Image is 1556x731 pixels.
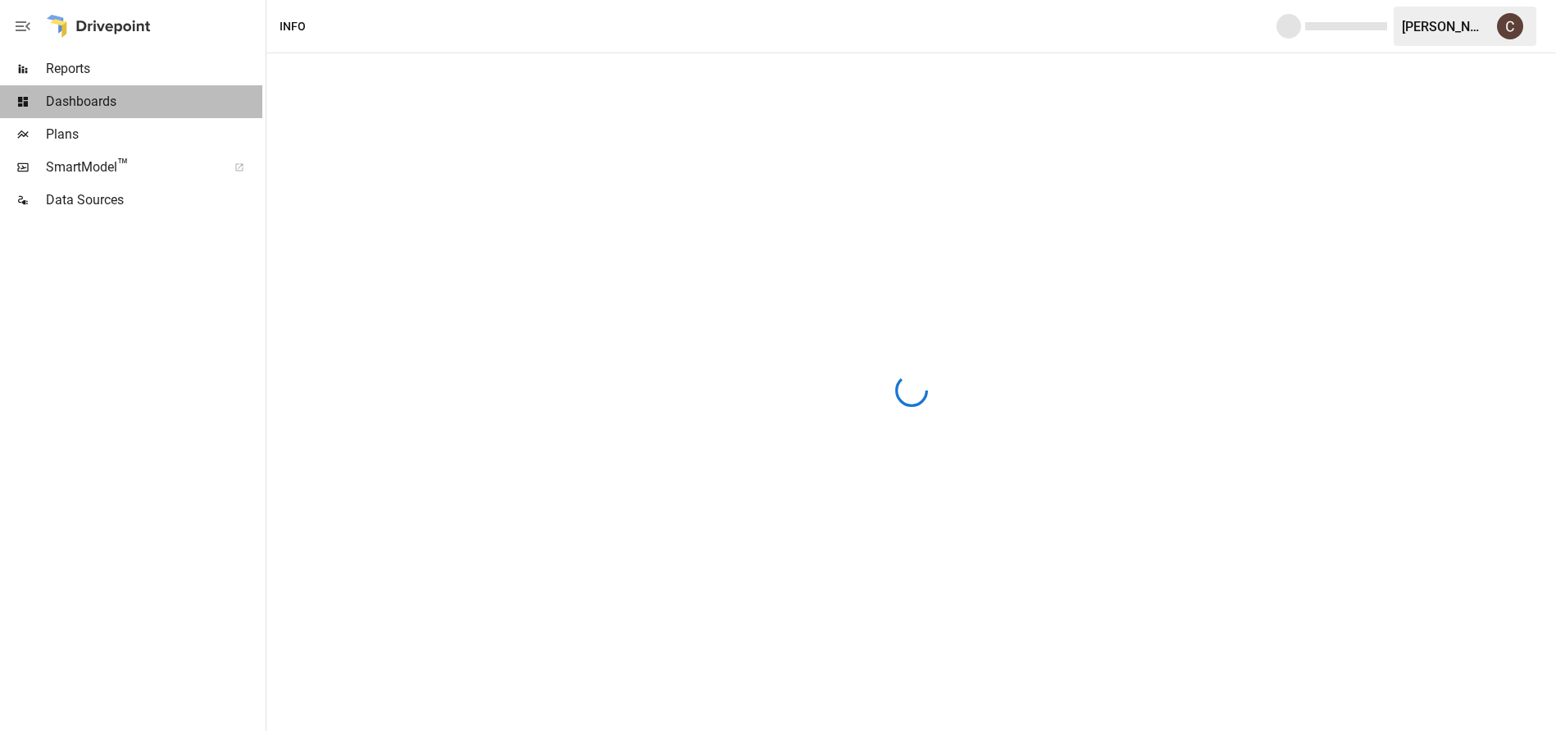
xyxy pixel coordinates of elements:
[1497,13,1523,39] img: Colin Fiala
[1487,3,1533,49] button: Colin Fiala
[46,190,262,210] span: Data Sources
[1402,19,1487,34] div: [PERSON_NAME]
[46,158,216,177] span: SmartModel
[46,125,262,144] span: Plans
[46,92,262,112] span: Dashboards
[46,59,262,79] span: Reports
[117,155,129,176] span: ™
